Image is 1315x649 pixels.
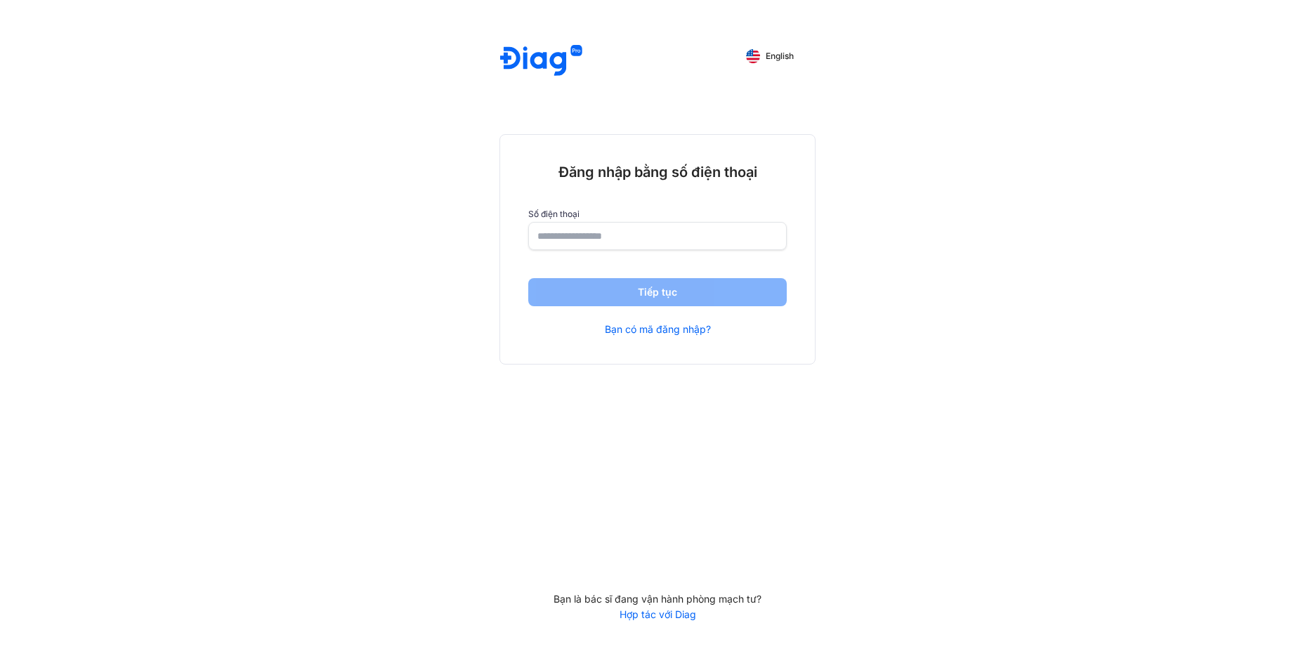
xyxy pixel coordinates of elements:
[499,593,816,605] div: Bạn là bác sĩ đang vận hành phòng mạch tư?
[605,323,711,336] a: Bạn có mã đăng nhập?
[736,45,804,67] button: English
[528,163,787,181] div: Đăng nhập bằng số điện thoại
[528,209,787,219] label: Số điện thoại
[766,51,794,61] span: English
[528,278,787,306] button: Tiếp tục
[499,608,816,621] a: Hợp tác với Diag
[500,45,582,78] img: logo
[746,49,760,63] img: English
